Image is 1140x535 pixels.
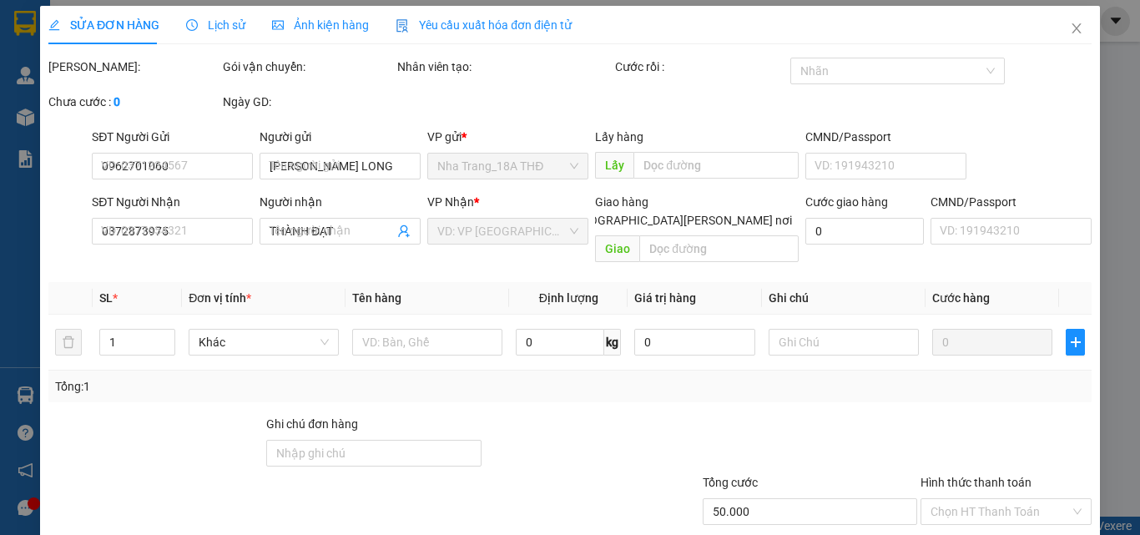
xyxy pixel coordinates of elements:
[397,225,411,238] span: user-add
[604,329,621,356] span: kg
[55,377,441,396] div: Tổng: 1
[805,128,966,146] div: CMND/Passport
[931,193,1092,211] div: CMND/Passport
[615,58,786,76] div: Cước rồi :
[538,291,598,305] span: Định lượng
[762,282,926,315] th: Ghi chú
[921,476,1032,489] label: Hình thức thanh toán
[266,440,481,467] input: Ghi chú đơn hàng
[48,19,60,31] span: edit
[769,329,919,356] input: Ghi Chú
[427,195,474,209] span: VP Nhận
[805,195,887,209] label: Cước giao hàng
[595,235,639,262] span: Giao
[639,235,798,262] input: Dọc đường
[352,329,502,356] input: VD: Bàn, Ghế
[113,95,120,109] b: 0
[48,58,219,76] div: [PERSON_NAME]:
[633,152,798,179] input: Dọc đường
[48,93,219,111] div: Chưa cước :
[92,193,253,211] div: SĐT Người Nhận
[805,218,924,245] input: Cước giao hàng
[55,329,82,356] button: delete
[92,128,253,146] div: SĐT Người Gửi
[396,19,409,33] img: icon
[397,58,612,76] div: Nhân viên tạo:
[223,93,394,111] div: Ngày GD:
[260,128,421,146] div: Người gửi
[932,329,1052,356] input: 0
[189,291,251,305] span: Đơn vị tính
[186,19,198,31] span: clock-circle
[437,154,578,179] span: Nha Trang_18A THĐ
[186,18,245,32] span: Lịch sử
[272,18,369,32] span: Ảnh kiện hàng
[396,18,572,32] span: Yêu cầu xuất hóa đơn điện tử
[563,211,798,230] span: [GEOGRAPHIC_DATA][PERSON_NAME] nơi
[48,18,159,32] span: SỬA ĐƠN HÀNG
[595,195,648,209] span: Giao hàng
[595,130,643,144] span: Lấy hàng
[427,128,588,146] div: VP gửi
[595,152,633,179] span: Lấy
[352,291,401,305] span: Tên hàng
[260,193,421,211] div: Người nhận
[266,417,358,431] label: Ghi chú đơn hàng
[1066,329,1085,356] button: plus
[1067,336,1084,349] span: plus
[272,19,284,31] span: picture
[634,291,696,305] span: Giá trị hàng
[223,58,394,76] div: Gói vận chuyển:
[1070,22,1083,35] span: close
[199,330,329,355] span: Khác
[932,291,990,305] span: Cước hàng
[1053,6,1100,53] button: Close
[99,291,113,305] span: SL
[703,476,758,489] span: Tổng cước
